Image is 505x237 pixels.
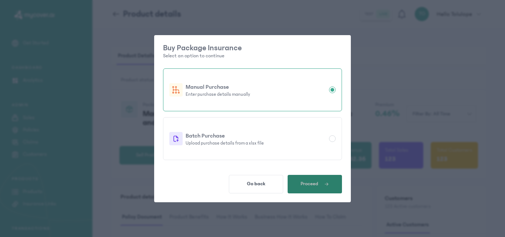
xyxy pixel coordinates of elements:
span: Go back [247,181,265,187]
p: Select an option to continue [163,52,342,60]
p: Buy Package Insurance [163,44,342,52]
p: Manual Purchase [186,82,326,91]
p: Batch Purchase [186,131,326,140]
button: Proceed [288,175,342,193]
p: Upload purchase details from a xlsx file [186,140,326,146]
span: Proceed [301,181,318,187]
p: Enter purchase details manually [186,91,326,97]
button: Go back [229,175,283,193]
